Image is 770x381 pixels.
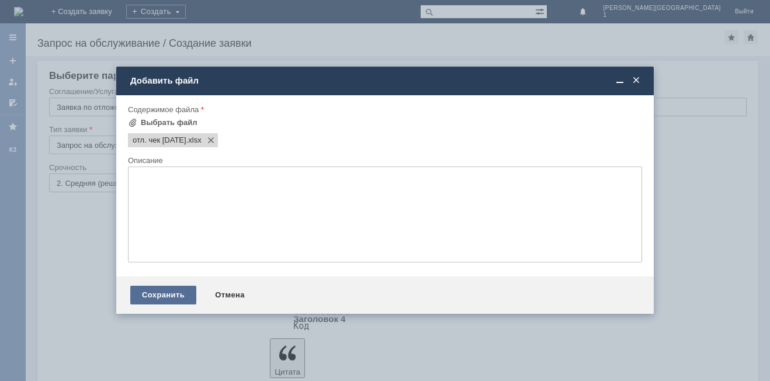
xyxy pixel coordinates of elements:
div: Добавить файл [130,75,642,86]
span: отл. чек 3.09.25г..xlsx [186,136,202,145]
div: Прошу удалить отложенный [PERSON_NAME] за [DATE] Файл во вложении [5,5,171,33]
div: Описание [128,157,640,164]
span: Закрыть [630,75,642,86]
div: Выбрать файл [141,118,197,127]
span: отл. чек 3.09.25г..xlsx [133,136,186,145]
div: Содержимое файла [128,106,640,113]
span: Свернуть (Ctrl + M) [614,75,626,86]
